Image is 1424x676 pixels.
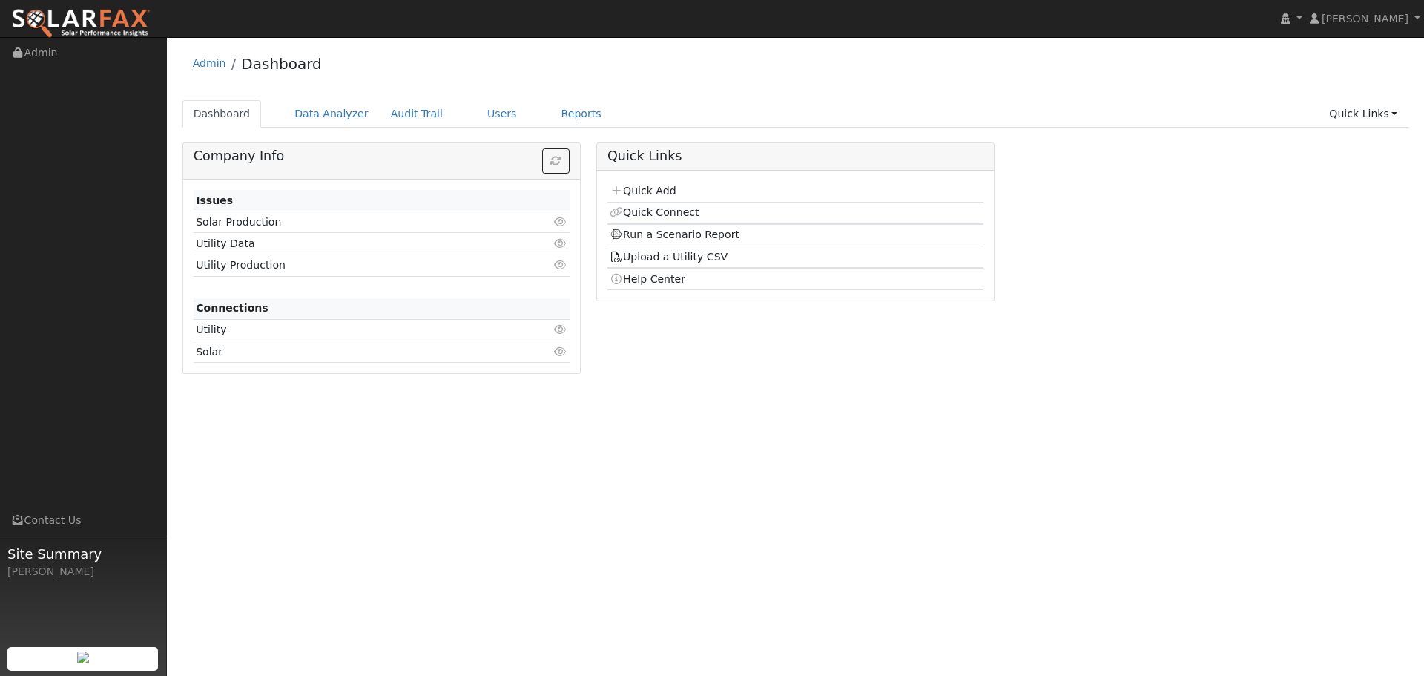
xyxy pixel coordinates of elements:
div: [PERSON_NAME] [7,564,159,580]
a: Quick Add [610,185,676,197]
td: Solar Production [194,211,509,233]
td: Utility [194,319,509,341]
i: Click to view [554,324,567,335]
a: Reports [550,100,613,128]
i: Click to view [554,347,567,357]
td: Utility Production [194,255,509,276]
span: Site Summary [7,544,159,564]
i: Click to view [554,260,567,270]
a: Dashboard [241,55,322,73]
i: Click to view [554,238,567,249]
a: Quick Links [1318,100,1408,128]
td: Solar [194,341,509,363]
a: Help Center [610,273,685,285]
h5: Company Info [194,148,570,164]
a: Upload a Utility CSV [610,251,728,263]
a: Quick Connect [610,206,699,218]
strong: Issues [196,194,233,206]
a: Audit Trail [380,100,454,128]
img: retrieve [77,652,89,663]
td: Utility Data [194,233,509,255]
span: [PERSON_NAME] [1322,13,1408,24]
img: SolarFax [11,8,151,39]
a: Users [476,100,528,128]
strong: Connections [196,302,268,314]
a: Dashboard [182,100,262,128]
a: Admin [193,57,226,69]
a: Data Analyzer [283,100,380,128]
h5: Quick Links [607,148,983,164]
a: Run a Scenario Report [610,229,739,240]
i: Click to view [554,217,567,227]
